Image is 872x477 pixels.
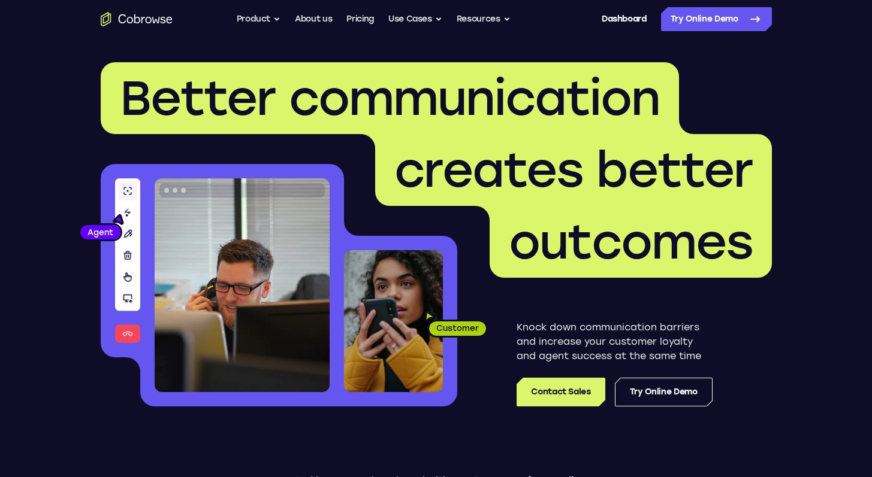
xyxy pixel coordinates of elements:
button: Resources [457,7,511,31]
a: About us [295,7,332,31]
img: A customer holding their phone [344,250,443,392]
a: Go to the home page [101,12,173,26]
button: Use Cases [388,7,442,31]
img: A customer support agent talking on the phone [155,178,330,392]
span: creates better [394,141,753,199]
a: Pricing [346,7,374,31]
a: Try Online Demo [615,378,713,406]
a: Dashboard [602,7,647,31]
span: outcomes [509,213,753,271]
a: Contact Sales [517,378,605,406]
span: Better communication [120,69,660,127]
p: Knock down communication barriers and increase your customer loyalty and agent success at the sam... [517,320,713,363]
button: Product [237,7,281,31]
a: Try Online Demo [661,7,772,31]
